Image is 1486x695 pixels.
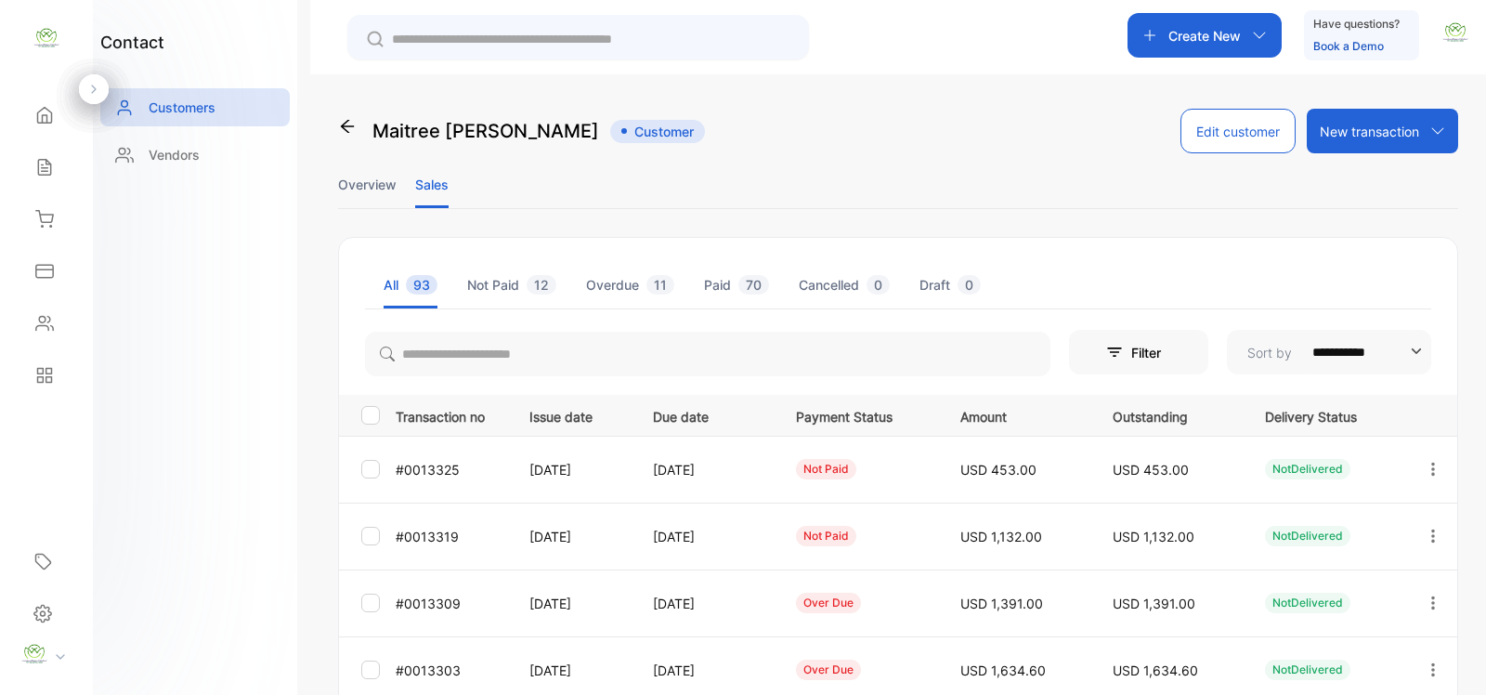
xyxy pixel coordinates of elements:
[796,526,856,546] div: not paid
[1247,343,1292,362] p: Sort by
[338,161,397,208] li: Overview
[529,527,615,546] p: [DATE]
[529,403,615,426] p: Issue date
[1265,403,1386,426] p: Delivery Status
[406,275,437,295] span: 93
[529,460,615,479] p: [DATE]
[919,261,981,308] li: Draft
[1313,39,1384,53] a: Book a Demo
[1313,15,1400,33] p: Have questions?
[958,275,981,295] span: 0
[653,527,759,546] p: [DATE]
[467,261,556,308] li: Not Paid
[100,88,290,126] a: Customers
[1265,459,1350,479] div: NotDelivered
[1227,330,1431,374] button: Sort by
[960,596,1043,611] span: USD 1,391.00
[396,661,506,680] p: #0013303
[372,117,599,145] p: Maitree [PERSON_NAME]
[396,527,506,546] p: #0013319
[960,462,1036,478] span: USD 453.00
[796,593,861,613] div: over due
[149,98,215,117] p: Customers
[1113,403,1227,426] p: Outstanding
[100,136,290,174] a: Vendors
[415,161,449,208] li: Sales
[100,30,164,55] h1: contact
[796,403,922,426] p: Payment Status
[646,275,674,295] span: 11
[20,640,48,668] img: profile
[33,24,60,52] img: logo
[960,529,1042,544] span: USD 1,132.00
[738,275,769,295] span: 70
[384,261,437,308] li: All
[1113,662,1198,678] span: USD 1,634.60
[529,661,615,680] p: [DATE]
[1408,617,1486,695] iframe: LiveChat chat widget
[1441,13,1469,58] button: avatar
[1265,526,1350,546] div: NotDelivered
[1113,529,1194,544] span: USD 1,132.00
[529,594,615,613] p: [DATE]
[1113,596,1195,611] span: USD 1,391.00
[1113,462,1189,478] span: USD 453.00
[653,594,759,613] p: [DATE]
[396,594,506,613] p: #0013309
[527,275,556,295] span: 12
[586,261,674,308] li: Overdue
[1168,26,1241,46] p: Create New
[653,460,759,479] p: [DATE]
[653,661,759,680] p: [DATE]
[1128,13,1282,58] button: Create New
[1180,109,1296,153] button: Edit customer
[1441,19,1469,46] img: avatar
[704,261,769,308] li: Paid
[396,460,506,479] p: #0013325
[396,403,506,426] p: Transaction no
[1265,660,1350,680] div: NotDelivered
[867,275,890,295] span: 0
[1320,122,1419,141] p: New transaction
[653,403,759,426] p: Due date
[1265,593,1350,613] div: NotDelivered
[610,120,705,143] span: Customer
[796,459,856,479] div: not paid
[799,261,890,308] li: Cancelled
[960,403,1075,426] p: Amount
[796,660,861,680] div: over due
[149,145,200,164] p: Vendors
[960,662,1046,678] span: USD 1,634.60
